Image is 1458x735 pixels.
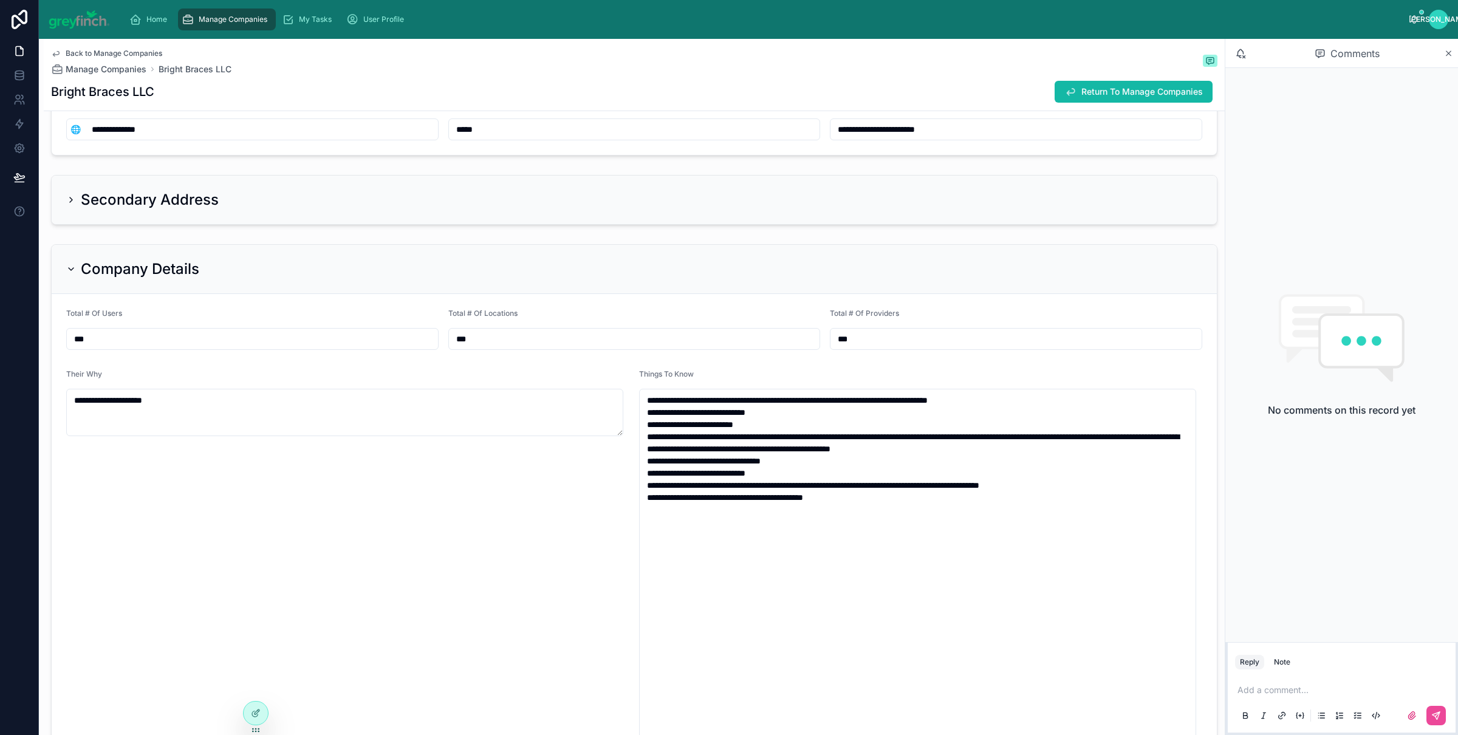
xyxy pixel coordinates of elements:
[1055,81,1213,103] button: Return To Manage Companies
[120,6,1410,33] div: scrollable content
[1330,46,1380,61] span: Comments
[1274,657,1290,667] div: Note
[81,259,199,279] h2: Company Details
[343,9,412,30] a: User Profile
[639,369,694,378] span: Things To Know
[1081,86,1203,98] span: Return To Manage Companies
[278,9,340,30] a: My Tasks
[66,309,122,318] span: Total # Of Users
[159,63,231,75] a: Bright Braces LLC
[146,15,167,24] span: Home
[363,15,404,24] span: User Profile
[830,309,899,318] span: Total # Of Providers
[1235,655,1264,669] button: Reply
[51,49,162,58] a: Back to Manage Companies
[51,63,146,75] a: Manage Companies
[178,9,276,30] a: Manage Companies
[199,15,267,24] span: Manage Companies
[81,190,219,210] h2: Secondary Address
[70,123,81,135] span: 🌐
[1268,403,1415,417] h2: No comments on this record yet
[66,63,146,75] span: Manage Companies
[66,369,102,378] span: Their Why
[51,83,154,100] h1: Bright Braces LLC
[448,309,518,318] span: Total # Of Locations
[67,118,84,140] button: Select Button
[49,10,110,29] img: App logo
[126,9,176,30] a: Home
[1269,655,1295,669] button: Note
[66,49,162,58] span: Back to Manage Companies
[299,15,332,24] span: My Tasks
